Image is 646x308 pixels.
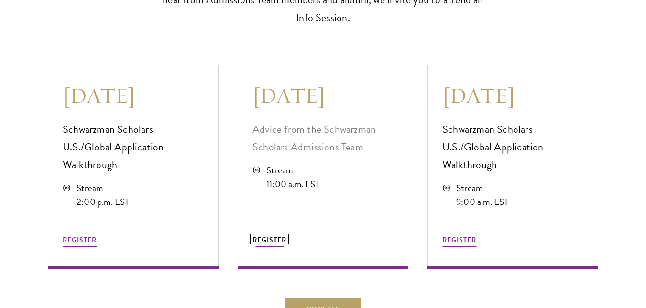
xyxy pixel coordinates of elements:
h3: [DATE] [63,82,204,109]
a: [DATE] Schwarzman Scholars U.S./Global Application Walkthrough Stream 9:00 a.m. EST REGISTER [427,65,598,269]
p: Advice from the Schwarzman Scholars Admissions Team [252,121,394,156]
button: REGISTER [442,234,476,249]
div: 2:00 p.m. EST [77,195,130,209]
div: Stream [456,181,509,195]
button: REGISTER [63,234,97,249]
div: 9:00 a.m. EST [456,195,509,209]
p: Schwarzman Scholars U.S./Global Application Walkthrough [442,121,583,174]
span: REGISTER [442,235,476,245]
a: [DATE] Advice from the Schwarzman Scholars Admissions Team Stream 11:00 a.m. EST REGISTER [238,65,408,269]
span: REGISTER [63,235,97,245]
button: REGISTER [252,234,286,249]
div: 11:00 a.m. EST [266,177,320,191]
span: REGISTER [252,235,286,245]
div: Stream [77,181,130,195]
a: [DATE] Schwarzman Scholars U.S./Global Application Walkthrough Stream 2:00 p.m. EST REGISTER [48,65,219,269]
p: Schwarzman Scholars U.S./Global Application Walkthrough [63,121,204,174]
div: Stream [266,163,320,177]
h3: [DATE] [442,82,583,109]
h3: [DATE] [252,82,394,109]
